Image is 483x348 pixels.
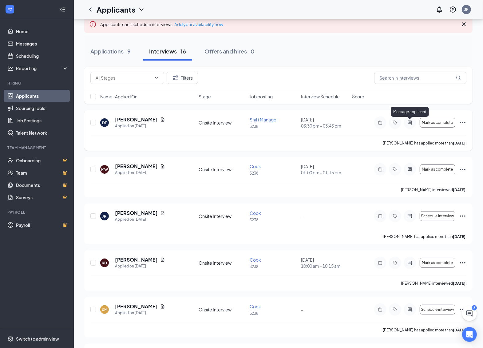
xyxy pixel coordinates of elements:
div: Onsite Interview [199,306,246,313]
span: Mark as complete [422,167,453,172]
svg: Cross [460,21,468,28]
h5: [PERSON_NAME] [115,303,158,310]
svg: QuestionInfo [449,6,457,13]
svg: Note [377,167,384,172]
svg: ChevronDown [154,75,159,80]
svg: Notifications [436,6,443,13]
span: 03:30 pm - 03:45 pm [301,123,348,129]
a: Sourcing Tools [16,102,69,114]
a: SurveysCrown [16,191,69,204]
button: Mark as complete [420,118,455,128]
span: Cook [250,164,261,169]
p: [PERSON_NAME] has applied more than . [383,327,466,333]
p: [PERSON_NAME] interviewed . [401,187,466,192]
svg: WorkstreamLogo [7,6,13,12]
button: ChatActive [462,306,477,321]
svg: Ellipses [459,212,466,220]
span: Cook [250,257,261,263]
svg: Document [160,211,165,216]
span: Job posting [250,93,273,100]
div: Onsite Interview [199,213,246,219]
div: Offers and hires · 0 [204,47,255,55]
svg: ActiveChat [406,307,414,312]
svg: Ellipses [459,119,466,126]
div: Reporting [16,65,69,71]
span: Applicants can't schedule interviews. [100,22,223,27]
svg: Collapse [59,6,65,13]
svg: ChatActive [466,310,473,317]
div: Message applicant [391,107,429,117]
a: Job Postings [16,114,69,127]
h5: [PERSON_NAME] [115,116,158,123]
div: DF [102,120,107,125]
span: Mark as complete [422,261,453,265]
div: Payroll [7,210,67,215]
p: 3238 [250,124,297,129]
button: Mark as complete [420,258,455,268]
svg: Document [160,257,165,262]
svg: Tag [391,120,399,125]
p: 3238 [250,264,297,269]
span: Mark as complete [422,121,453,125]
div: 3P [464,7,469,12]
span: 10:00 am - 10:15 am [301,263,348,269]
div: [DATE] [301,257,348,269]
svg: ChevronDown [138,6,145,13]
svg: Note [377,260,384,265]
div: Onsite Interview [199,166,246,172]
svg: Error [89,21,97,28]
svg: Ellipses [459,259,466,267]
button: Filter Filters [167,72,198,84]
h1: Applicants [97,4,135,15]
div: MW [101,167,108,172]
button: Schedule interview [420,211,455,221]
b: [DATE] [453,328,465,332]
div: RD [102,260,107,266]
div: Applied on [DATE] [115,263,165,269]
span: Stage [199,93,211,100]
div: [DATE] [301,163,348,176]
span: Shift Manager [250,117,278,122]
svg: Tag [391,167,399,172]
span: Schedule interview [421,214,454,218]
svg: ChevronLeft [87,6,94,13]
svg: Note [377,307,384,312]
svg: MagnifyingGlass [456,75,461,80]
svg: Tag [391,260,399,265]
span: Cook [250,210,261,216]
svg: Document [160,117,165,122]
span: - [301,307,303,312]
p: 3238 [250,217,297,223]
span: 01:00 pm - 01:15 pm [301,169,348,176]
a: Messages [16,38,69,50]
div: Team Management [7,145,67,150]
svg: Tag [391,307,399,312]
div: XM [102,307,107,312]
p: [PERSON_NAME] has applied more than . [383,140,466,146]
div: Hiring [7,81,67,86]
a: Scheduling [16,50,69,62]
b: [DATE] [453,141,465,145]
p: [PERSON_NAME] has applied more than . [383,234,466,239]
button: Schedule interview [420,305,455,314]
svg: Settings [7,336,14,342]
a: DocumentsCrown [16,179,69,191]
a: Applicants [16,90,69,102]
h5: [PERSON_NAME] [115,256,158,263]
div: Applied on [DATE] [115,123,165,129]
button: Mark as complete [420,164,455,174]
h5: [PERSON_NAME] [115,210,158,216]
span: Schedule interview [421,307,454,312]
svg: Ellipses [459,166,466,173]
div: Applied on [DATE] [115,310,165,316]
span: Interview Schedule [301,93,340,100]
svg: Analysis [7,65,14,71]
p: 3238 [250,311,297,316]
b: [DATE] [453,234,465,239]
div: JR [103,214,107,219]
div: Applications · 9 [90,47,131,55]
span: Score [352,93,364,100]
svg: Document [160,304,165,309]
input: All Stages [96,74,152,81]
